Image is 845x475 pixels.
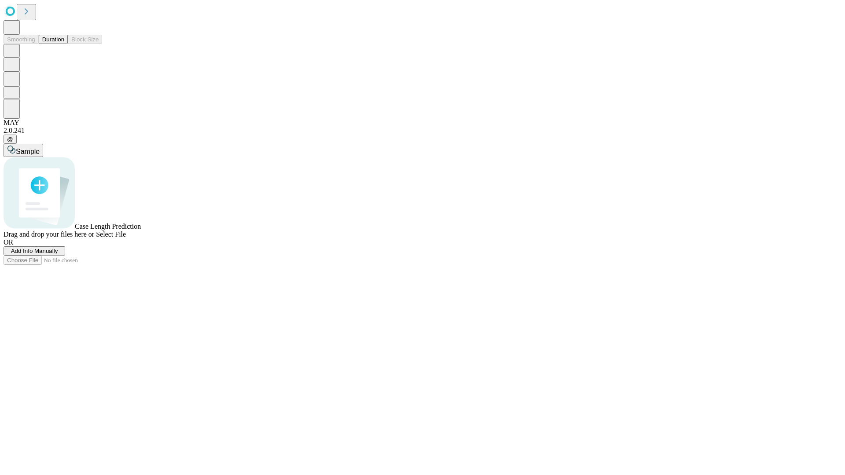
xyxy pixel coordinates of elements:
[4,35,39,44] button: Smoothing
[4,230,94,238] span: Drag and drop your files here or
[4,127,841,135] div: 2.0.241
[4,238,13,246] span: OR
[96,230,126,238] span: Select File
[7,136,13,142] span: @
[75,223,141,230] span: Case Length Prediction
[39,35,68,44] button: Duration
[4,119,841,127] div: MAY
[68,35,102,44] button: Block Size
[16,148,40,155] span: Sample
[4,246,65,256] button: Add Info Manually
[11,248,58,254] span: Add Info Manually
[4,135,17,144] button: @
[4,144,43,157] button: Sample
